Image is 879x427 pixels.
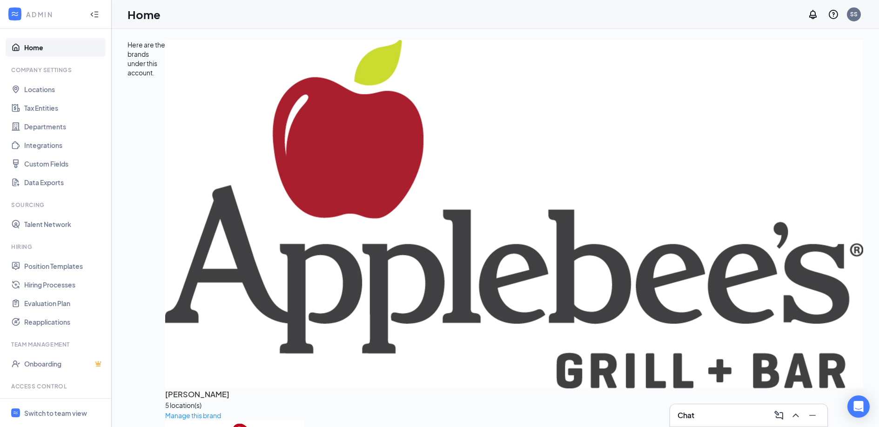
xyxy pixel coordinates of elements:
[24,257,104,275] a: Position Templates
[165,411,221,420] a: Manage this brand
[773,410,785,421] svg: ComposeMessage
[24,38,104,57] a: Home
[24,117,104,136] a: Departments
[24,275,104,294] a: Hiring Processes
[807,9,819,20] svg: Notifications
[24,294,104,313] a: Evaluation Plan
[24,80,104,99] a: Locations
[772,408,786,423] button: ComposeMessage
[24,313,104,331] a: Reapplications
[165,388,863,400] h3: [PERSON_NAME]
[788,408,803,423] button: ChevronUp
[26,10,81,19] div: ADMIN
[850,10,858,18] div: SS
[10,9,20,19] svg: WorkstreamLogo
[24,173,104,192] a: Data Exports
[24,396,104,415] a: Users
[24,354,104,373] a: OnboardingCrown
[807,410,818,421] svg: Minimize
[24,215,104,234] a: Talent Network
[790,410,801,421] svg: ChevronUp
[805,408,820,423] button: Minimize
[165,40,863,388] img: Applebee's logo
[13,410,19,416] svg: WorkstreamLogo
[11,382,102,390] div: Access control
[127,7,161,22] h1: Home
[11,66,102,74] div: Company Settings
[11,201,102,209] div: Sourcing
[165,400,863,410] div: 5 location(s)
[24,154,104,173] a: Custom Fields
[11,243,102,251] div: Hiring
[90,10,99,19] svg: Collapse
[24,99,104,117] a: Tax Entities
[847,395,870,418] div: Open Intercom Messenger
[828,9,839,20] svg: QuestionInfo
[24,136,104,154] a: Integrations
[678,410,694,420] h3: Chat
[11,340,102,348] div: Team Management
[24,408,87,418] div: Switch to team view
